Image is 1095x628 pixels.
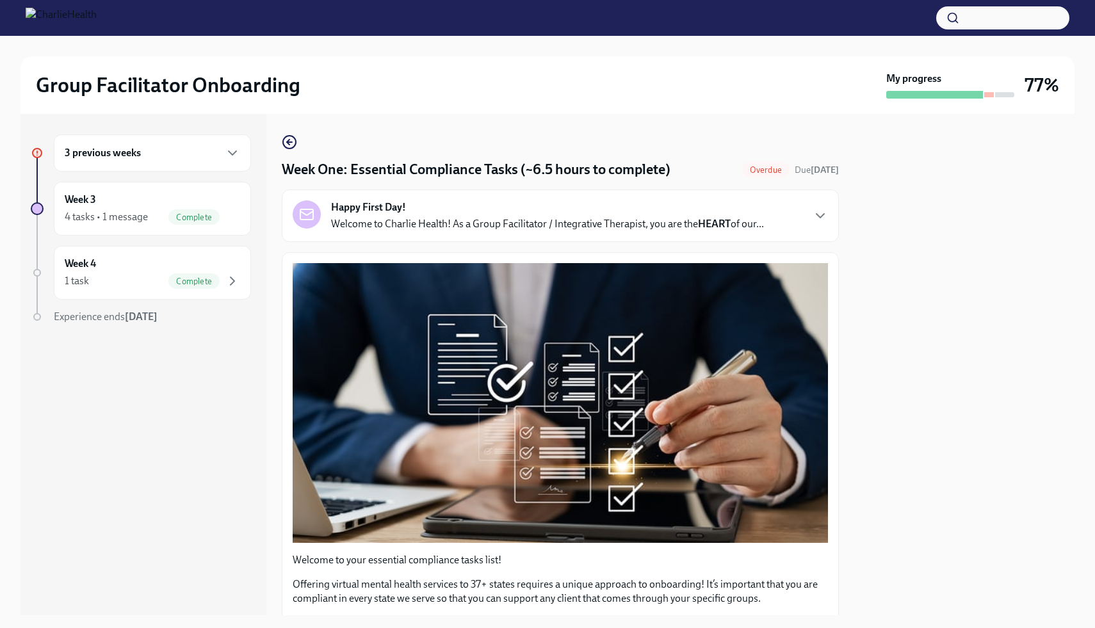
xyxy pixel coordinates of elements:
[65,257,96,271] h6: Week 4
[65,210,148,224] div: 4 tasks • 1 message
[331,200,406,214] strong: Happy First Day!
[282,160,670,179] h4: Week One: Essential Compliance Tasks (~6.5 hours to complete)
[65,274,89,288] div: 1 task
[31,246,251,300] a: Week 41 taskComplete
[1025,74,1059,97] h3: 77%
[811,165,839,175] strong: [DATE]
[65,146,141,160] h6: 3 previous weeks
[331,217,764,231] p: Welcome to Charlie Health! As a Group Facilitator / Integrative Therapist, you are the of our...
[293,577,828,606] p: Offering virtual mental health services to 37+ states requires a unique approach to onboarding! I...
[168,213,220,222] span: Complete
[795,165,839,175] span: Due
[54,134,251,172] div: 3 previous weeks
[125,310,158,323] strong: [DATE]
[795,164,839,176] span: August 11th, 2025 07:00
[698,218,731,230] strong: HEART
[886,72,941,86] strong: My progress
[168,277,220,286] span: Complete
[36,72,300,98] h2: Group Facilitator Onboarding
[54,310,158,323] span: Experience ends
[293,263,828,542] button: Zoom image
[65,193,96,207] h6: Week 3
[31,182,251,236] a: Week 34 tasks • 1 messageComplete
[26,8,97,28] img: CharlieHealth
[293,553,828,567] p: Welcome to your essential compliance tasks list!
[742,165,790,175] span: Overdue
